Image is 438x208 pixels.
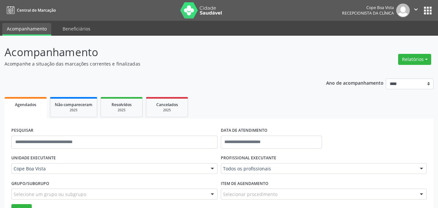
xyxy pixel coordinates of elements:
p: Acompanhamento [5,44,305,60]
div: 2025 [55,108,92,113]
p: Acompanhe a situação das marcações correntes e finalizadas [5,60,305,67]
button:  [410,4,422,17]
label: Grupo/Subgrupo [11,178,49,189]
i:  [412,6,420,13]
p: Ano de acompanhamento [326,79,384,87]
span: Selecionar procedimento [223,191,278,198]
span: Cancelados [156,102,178,107]
button: Relatórios [398,54,431,65]
span: Selecione um grupo ou subgrupo [14,191,86,198]
span: Agendados [15,102,36,107]
div: Cope Boa Vista [342,5,394,10]
span: Resolvidos [112,102,132,107]
label: UNIDADE EXECUTANTE [11,153,56,163]
span: Não compareceram [55,102,92,107]
label: PESQUISAR [11,126,33,136]
label: PROFISSIONAL EXECUTANTE [221,153,276,163]
label: DATA DE ATENDIMENTO [221,126,267,136]
span: Recepcionista da clínica [342,10,394,16]
div: 2025 [151,108,183,113]
span: Cope Boa Vista [14,165,204,172]
a: Acompanhamento [2,23,51,36]
img: img [396,4,410,17]
span: Todos os profissionais [223,165,414,172]
label: Item de agendamento [221,178,268,189]
a: Beneficiários [58,23,95,34]
div: 2025 [105,108,138,113]
button: apps [422,5,433,16]
a: Central de Marcação [5,5,56,16]
span: Central de Marcação [17,7,56,13]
